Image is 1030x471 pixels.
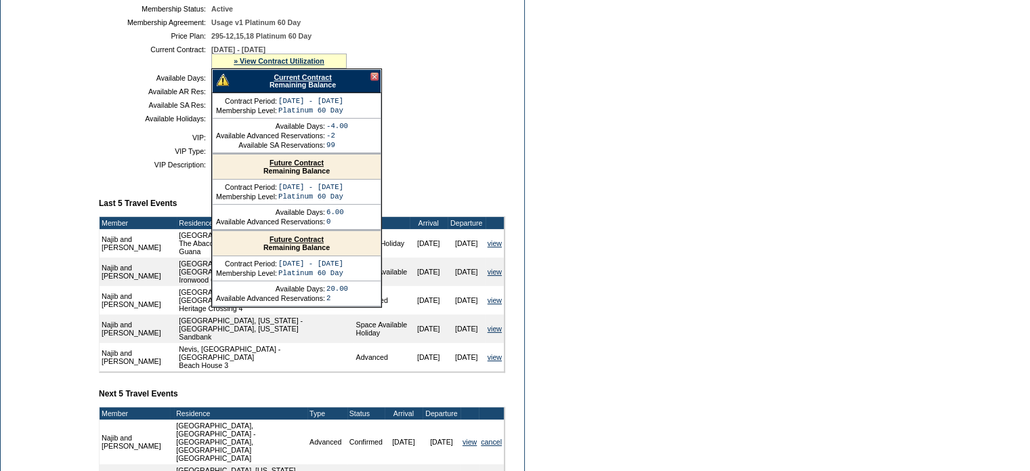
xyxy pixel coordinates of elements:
td: [DATE] [423,419,460,464]
div: Remaining Balance [212,69,381,93]
td: Available Days: [216,208,325,216]
td: Platinum 60 Day [278,106,343,115]
td: [DATE] [410,343,448,371]
td: [DATE] - [DATE] [278,183,343,191]
td: Available Advanced Reservations: [216,294,325,302]
td: Available Days: [104,74,206,82]
td: Contract Period: [216,183,277,191]
td: [DATE] [385,419,423,464]
td: 20.00 [326,285,348,293]
td: Advanced [307,419,347,464]
a: view [463,438,477,446]
a: cancel [481,438,502,446]
td: Membership Level: [216,192,277,201]
td: Available Advanced Reservations: [216,131,325,140]
td: Advanced [353,343,409,371]
td: Najib and [PERSON_NAME] [100,343,177,371]
img: There are insufficient days and/or tokens to cover this reservation [217,74,229,86]
td: Member [100,407,170,419]
span: [DATE] - [DATE] [211,45,265,54]
td: [DATE] [448,229,486,258]
td: [DATE] [448,258,486,286]
td: [GEOGRAPHIC_DATA], [US_STATE] - [GEOGRAPHIC_DATA], [US_STATE] Sandbank [177,314,353,343]
a: Current Contract [274,73,331,81]
a: view [488,325,502,333]
td: Najib and [PERSON_NAME] [100,229,177,258]
td: Available Days: [216,122,325,130]
td: Available Advanced Reservations: [216,218,325,226]
td: [DATE] [448,286,486,314]
span: Active [211,5,233,13]
td: Membership Level: [216,269,277,277]
b: Last 5 Travel Events [99,199,177,208]
td: 0 [326,218,344,226]
td: Najib and [PERSON_NAME] [100,286,177,314]
td: VIP Description: [104,161,206,169]
td: Membership Agreement: [104,18,206,26]
td: Current Contract: [104,45,206,68]
td: [DATE] [410,286,448,314]
td: 2 [326,294,348,302]
a: view [488,268,502,276]
td: Contract Period: [216,260,277,268]
td: Confirmed [347,419,385,464]
td: Available AR Res: [104,87,206,96]
a: view [488,353,502,361]
td: VIP Type: [104,147,206,155]
td: [DATE] [410,229,448,258]
span: Usage v1 Platinum 60 Day [211,18,301,26]
td: Membership Status: [104,5,206,13]
td: Residence [177,217,353,229]
td: Arrival [410,217,448,229]
td: 6.00 [326,208,344,216]
td: Najib and [PERSON_NAME] [100,258,177,286]
td: Membership Level: [216,106,277,115]
td: Departure [423,407,460,419]
td: Available SA Reservations: [216,141,325,149]
td: Price Plan: [104,32,206,40]
td: 99 [326,141,348,149]
td: Available SA Res: [104,101,206,109]
td: -2 [326,131,348,140]
td: Arrival [385,407,423,419]
td: [GEOGRAPHIC_DATA], [GEOGRAPHIC_DATA] - [GEOGRAPHIC_DATA], [GEOGRAPHIC_DATA] [GEOGRAPHIC_DATA] [174,419,307,464]
td: Type [307,407,347,419]
td: [GEOGRAPHIC_DATA], [US_STATE] - [GEOGRAPHIC_DATA] Heritage Crossing 4 [177,286,353,314]
a: view [488,296,502,304]
td: [DATE] [410,258,448,286]
td: Platinum 60 Day [278,192,343,201]
td: Departure [448,217,486,229]
td: Nevis, [GEOGRAPHIC_DATA] - [GEOGRAPHIC_DATA] Beach House 3 [177,343,353,371]
td: [DATE] [448,314,486,343]
a: » View Contract Utilization [234,57,324,65]
td: [DATE] - [DATE] [278,97,343,105]
td: Najib and [PERSON_NAME] [100,314,177,343]
td: Available Holidays: [104,115,206,123]
div: Remaining Balance [213,231,381,256]
td: VIP: [104,134,206,142]
td: Residence [174,407,307,419]
td: Available Days: [216,285,325,293]
span: 295-12,15,18 Platinum 60 Day [211,32,312,40]
td: [GEOGRAPHIC_DATA], [US_STATE] - [GEOGRAPHIC_DATA] Ironwood 01 [177,258,353,286]
td: Status [347,407,385,419]
a: view [488,239,502,247]
td: Platinum 60 Day [278,269,343,277]
a: Future Contract [270,235,324,243]
td: [GEOGRAPHIC_DATA], [GEOGRAPHIC_DATA] - The Abaco Club on [GEOGRAPHIC_DATA] Guana [177,229,353,258]
td: [DATE] - [DATE] [278,260,343,268]
td: Najib and [PERSON_NAME] [100,419,170,464]
td: [DATE] [448,343,486,371]
td: Member [100,217,177,229]
div: Remaining Balance [213,155,381,180]
a: Future Contract [270,159,324,167]
td: Contract Period: [216,97,277,105]
td: [DATE] [410,314,448,343]
b: Next 5 Travel Events [99,389,178,398]
td: -4.00 [326,122,348,130]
